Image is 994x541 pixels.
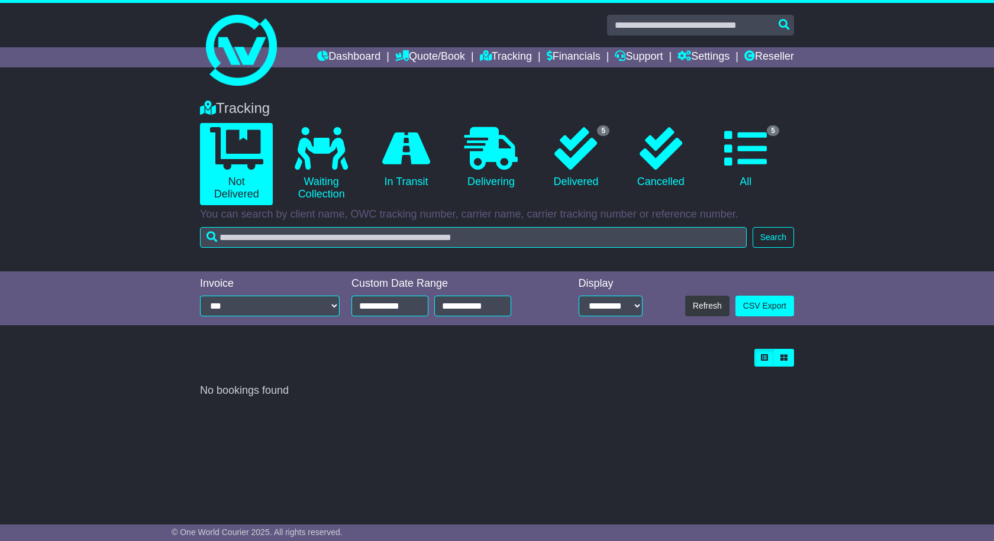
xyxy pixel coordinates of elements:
button: Refresh [685,296,730,316]
a: Settings [677,47,730,67]
a: 5 All [709,123,782,193]
p: You can search by client name, OWC tracking number, carrier name, carrier tracking number or refe... [200,208,794,221]
div: Custom Date Range [351,277,541,290]
a: Dashboard [317,47,380,67]
a: Delivering [454,123,527,193]
a: Quote/Book [395,47,465,67]
a: Cancelled [624,123,697,193]
div: Display [579,277,643,290]
a: Not Delivered [200,123,273,205]
a: Waiting Collection [285,123,357,205]
a: Support [615,47,663,67]
button: Search [753,227,794,248]
span: 5 [767,125,779,136]
a: Reseller [744,47,794,67]
a: Tracking [480,47,532,67]
div: Invoice [200,277,340,290]
a: 5 Delivered [540,123,612,193]
div: Tracking [194,100,800,117]
div: No bookings found [200,384,794,397]
span: 5 [597,125,609,136]
span: © One World Courier 2025. All rights reserved. [172,527,343,537]
a: CSV Export [735,296,794,316]
a: In Transit [370,123,443,193]
a: Financials [547,47,601,67]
